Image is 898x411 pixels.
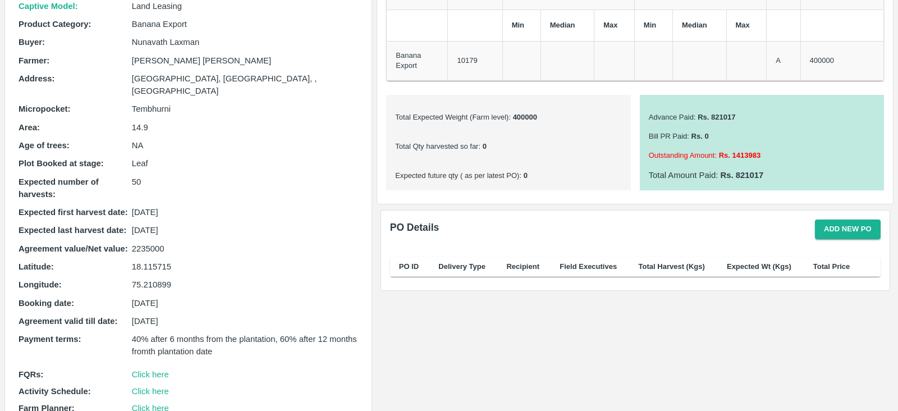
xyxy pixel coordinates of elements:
[132,206,359,218] p: [DATE]
[132,315,359,327] p: [DATE]
[634,10,672,41] th: Min
[696,113,736,121] b: Rs. 821017
[399,262,419,271] b: PO ID
[767,41,800,80] td: A
[19,56,49,65] b: Farmer :
[19,38,45,47] b: Buyer :
[800,41,883,80] td: 400000
[387,41,448,80] td: Banana Export
[19,20,91,29] b: Product Category :
[132,121,359,134] p: 14.9
[19,262,54,271] b: Latitude :
[132,72,359,98] p: [GEOGRAPHIC_DATA], [GEOGRAPHIC_DATA], , [GEOGRAPHIC_DATA]
[815,220,881,239] button: Add new PO
[132,176,359,188] p: 50
[132,18,359,30] p: Banana Export
[132,103,359,115] p: Tembhurni
[649,112,875,123] p: Advance Paid :
[19,387,91,396] b: Activity Schedule:
[19,244,128,253] b: Agreement value/Net value :
[132,243,359,255] p: 2235000
[19,141,70,150] b: Age of trees :
[813,262,850,271] b: Total Price
[19,226,126,235] b: Expected last harvest date :
[19,335,81,344] b: Payment terms :
[689,132,709,140] b: Rs. 0
[132,54,359,67] p: [PERSON_NAME] [PERSON_NAME]
[718,171,763,180] b: Rs. 821017
[511,113,537,121] b: 400000
[132,139,359,152] p: NA
[19,177,99,199] b: Expected number of harvests :
[480,142,487,150] b: 0
[19,317,118,326] b: Agreement valid till date :
[132,157,359,170] p: Leaf
[727,262,791,271] b: Expected Wt (Kgs)
[19,104,70,113] b: Micropocket :
[726,10,767,41] th: Max
[390,220,439,239] h6: PO Details
[448,41,502,80] td: 10179
[594,10,635,41] th: Max
[540,10,594,41] th: Median
[132,261,359,273] p: 18.115715
[395,171,621,181] p: Expected future qty ( as per latest PO) :
[560,262,617,271] b: Field Executives
[649,169,875,181] p: Total Amount Paid :
[19,280,62,289] b: Longitude :
[649,150,875,161] p: Outstanding Amount :
[649,131,875,142] p: Bill PR Paid :
[717,151,760,159] b: Rs. 1413983
[19,2,78,11] b: Captive Model :
[132,297,359,309] p: [DATE]
[132,387,169,396] a: Click here
[502,10,540,41] th: Min
[132,36,359,48] p: Nunavath Laxman
[521,171,528,180] b: 0
[506,262,539,271] b: Recipient
[132,370,169,379] a: Click here
[19,123,40,132] b: Area :
[672,10,726,41] th: Median
[132,333,359,358] p: 40% after 6 months from the plantation, 60% after 12 months fromth plantation date
[19,208,128,217] b: Expected first harvest date :
[19,74,54,83] b: Address :
[395,141,621,152] p: Total Qty harvested so far :
[132,224,359,236] p: [DATE]
[395,112,621,123] p: Total Expected Weight (Farm level) :
[639,262,705,271] b: Total Harvest (Kgs)
[19,159,104,168] b: Plot Booked at stage :
[438,262,485,271] b: Delivery Type
[132,278,359,291] p: 75.210899
[19,370,44,379] b: FQRs:
[19,299,74,308] b: Booking date :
